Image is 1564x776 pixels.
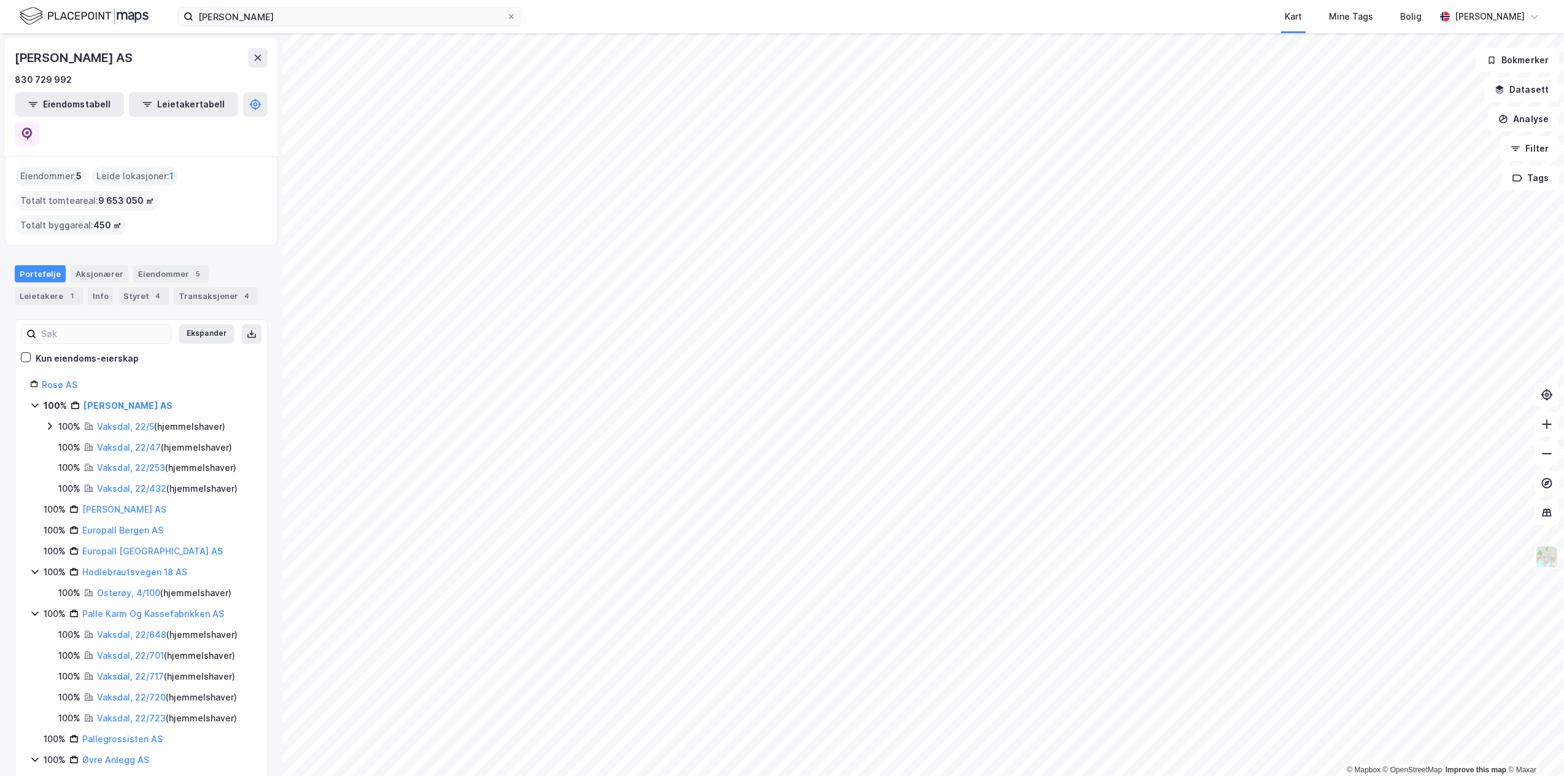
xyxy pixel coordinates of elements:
span: 450 ㎡ [93,218,122,233]
div: 100% [44,753,66,767]
div: 5 [192,268,204,280]
div: 1 [66,290,78,302]
div: ( hjemmelshaver ) [97,419,225,434]
a: Vaksdal, 22/47 [97,442,161,452]
div: Styret [118,287,169,305]
div: 830 729 992 [15,72,72,87]
a: Vaksdal, 22/5 [97,421,154,432]
a: Vaksdal, 22/717 [97,671,164,681]
button: Bokmerker [1476,48,1559,72]
div: 100% [58,586,80,600]
div: 100% [44,565,66,580]
div: ( hjemmelshaver ) [97,669,235,684]
a: Rosø AS [42,379,77,390]
a: Europall [GEOGRAPHIC_DATA] AS [82,546,223,556]
div: 100% [44,502,66,517]
span: 1 [169,169,174,184]
div: ( hjemmelshaver ) [97,586,231,600]
div: Eiendommer [133,265,209,282]
input: Søk på adresse, matrikkel, gårdeiere, leietakere eller personer [193,7,506,26]
div: 100% [58,690,80,705]
a: Osterøy, 4/100 [97,588,160,598]
div: Kun eiendoms-eierskap [36,351,139,366]
iframe: Chat Widget [1503,717,1564,776]
a: Vaksdal, 22/723 [97,713,166,723]
a: OpenStreetMap [1383,766,1442,774]
div: ( hjemmelshaver ) [97,460,236,475]
button: Analyse [1488,107,1559,131]
a: Vaksdal, 22/648 [97,629,166,640]
div: 100% [58,711,80,726]
img: logo.f888ab2527a4732fd821a326f86c7f29.svg [20,6,149,27]
a: Vaksdal, 22/253 [97,462,165,473]
div: Bolig [1400,9,1422,24]
div: 100% [58,419,80,434]
div: 100% [58,648,80,663]
button: Tags [1502,166,1559,190]
div: 4 [152,290,164,302]
div: [PERSON_NAME] [1455,9,1525,24]
div: Totalt byggareal : [15,215,126,235]
span: 5 [76,169,82,184]
div: ( hjemmelshaver ) [97,648,235,663]
a: Pallegrossisten AS [82,734,163,744]
a: Palle Karm Og Kassefabrikken AS [82,608,224,619]
div: 100% [58,481,80,496]
a: Improve this map [1446,766,1506,774]
a: Vaksdal, 22/432 [97,483,166,494]
a: [PERSON_NAME] AS [83,400,172,411]
a: Vaksdal, 22/720 [97,692,166,702]
div: Mine Tags [1329,9,1373,24]
div: Info [88,287,114,305]
div: 100% [44,523,66,538]
a: [PERSON_NAME] AS [82,504,166,514]
div: 100% [58,669,80,684]
div: Transaksjoner [174,287,258,305]
div: Portefølje [15,265,66,282]
div: Kart [1285,9,1302,24]
div: 100% [58,460,80,475]
button: Datasett [1484,77,1559,102]
div: Totalt tomteareal : [15,191,159,211]
div: 4 [241,290,253,302]
input: Søk [36,325,171,343]
a: Europall Bergen AS [82,525,163,535]
button: Filter [1500,136,1559,161]
div: Leide lokasjoner : [91,166,179,186]
div: 100% [58,440,80,455]
a: Vaksdal, 22/701 [97,650,164,661]
div: ( hjemmelshaver ) [97,440,232,455]
div: ( hjemmelshaver ) [97,481,238,496]
div: ( hjemmelshaver ) [97,690,237,705]
button: Leietakertabell [129,92,238,117]
div: Kontrollprogram for chat [1503,717,1564,776]
div: Aksjonærer [71,265,128,282]
span: 9 653 050 ㎡ [98,193,154,208]
div: [PERSON_NAME] AS [15,48,135,68]
div: ( hjemmelshaver ) [97,711,237,726]
div: 100% [58,627,80,642]
img: Z [1535,545,1558,568]
div: ( hjemmelshaver ) [97,627,238,642]
div: 100% [44,544,66,559]
a: Øvre Anlegg AS [82,755,149,765]
button: Ekspander [179,324,234,344]
div: 100% [44,398,67,413]
button: Eiendomstabell [15,92,124,117]
a: Mapbox [1347,766,1380,774]
div: Eiendommer : [15,166,87,186]
a: Hodlebrautsvegen 18 AS [82,567,187,577]
div: Leietakere [15,287,83,305]
div: 100% [44,732,66,747]
div: 100% [44,607,66,621]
